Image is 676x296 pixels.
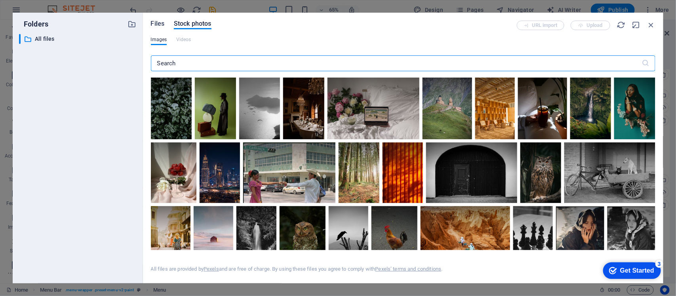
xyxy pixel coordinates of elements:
[128,20,137,28] i: Create new folder
[617,21,625,29] i: Reload
[151,19,165,28] span: Files
[35,34,122,44] p: All files
[19,34,21,44] div: ​
[151,35,167,44] span: Images
[204,266,219,272] a: Pexels
[151,266,443,273] div: All files are provided by and are free of charge. By using these files you agree to comply with .
[647,21,655,29] i: Close
[19,19,48,29] p: Folders
[6,4,64,21] div: Get Started 3 items remaining, 40% complete
[59,2,67,9] div: 3
[176,35,191,44] span: This file type is not supported by this element
[375,266,442,272] a: Pexels’ terms and conditions
[151,55,642,71] input: Search
[632,21,640,29] i: Minimize
[23,9,57,16] div: Get Started
[174,19,211,28] span: Stock photos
